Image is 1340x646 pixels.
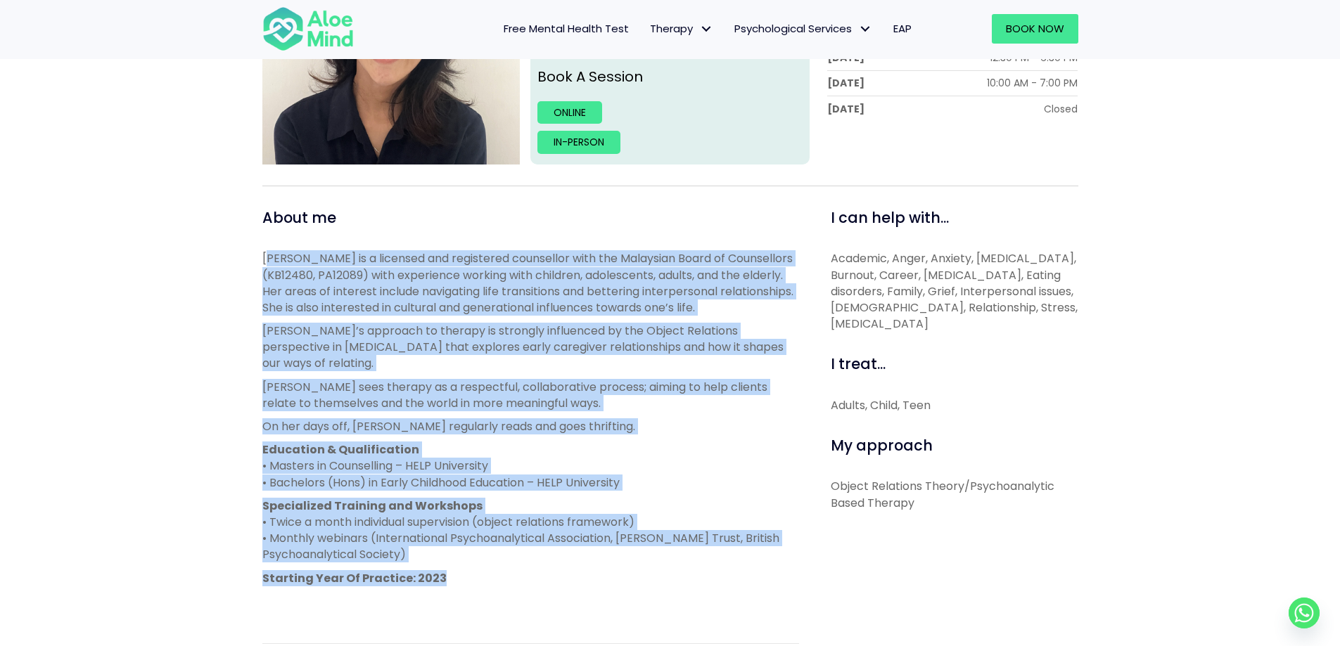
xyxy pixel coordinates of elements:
span: Free Mental Health Test [504,21,629,36]
a: Psychological ServicesPsychological Services: submenu [724,14,883,44]
p: [PERSON_NAME] is a licensed and registered counsellor with the Malaysian Board of Counsellors (KB... [262,250,799,316]
p: [PERSON_NAME]’s approach to therapy is strongly influenced by the Object Relations perspective in... [262,323,799,372]
p: Object Relations Theory/Psychoanalytic Based Therapy [831,478,1078,510]
a: In-person [537,131,620,153]
span: Therapy: submenu [696,19,717,39]
nav: Menu [372,14,922,44]
div: Adults, Child, Teen [831,397,1078,413]
span: Academic, Anger, Anxiety, [MEDICAL_DATA], Burnout, Career, [MEDICAL_DATA], Eating disorders, Fami... [831,250,1078,332]
a: Free Mental Health Test [493,14,639,44]
a: TherapyTherapy: submenu [639,14,724,44]
span: I can help with... [831,207,949,228]
div: [DATE] [827,76,864,90]
span: About me [262,207,336,228]
a: EAP [883,14,922,44]
div: 10:00 AM - 7:00 PM [987,76,1078,90]
p: • Masters in Counselling – HELP University • Bachelors (Hons) in Early Childhood Education – HELP... [262,441,799,491]
strong: Education & Qualification [262,441,419,458]
span: Therapy [650,21,713,36]
img: Aloe mind Logo [262,6,354,52]
strong: Specialized Training and Workshops [262,498,483,514]
strong: Starting Year Of Practice: 2023 [262,570,447,586]
span: My approach [831,435,933,456]
p: On her days off, [PERSON_NAME] regularly reads and goes thrifting. [262,418,799,434]
span: EAP [893,21,912,36]
a: Whatsapp [1289,597,1320,628]
p: Book A Session [537,67,803,87]
span: Psychological Services: submenu [855,19,876,39]
a: Book Now [992,14,1078,44]
p: • Twice a month individual supervision (object relations framework) • Monthly webinars (Internati... [262,498,799,563]
div: Closed [1044,102,1078,116]
span: Book Now [1006,21,1064,36]
p: [PERSON_NAME] sees therapy as a respectful, collaborative process; aiming to help clients relate ... [262,379,799,411]
span: Psychological Services [734,21,872,36]
a: Online [537,101,602,124]
div: [DATE] [827,102,864,116]
span: I treat... [831,354,886,374]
